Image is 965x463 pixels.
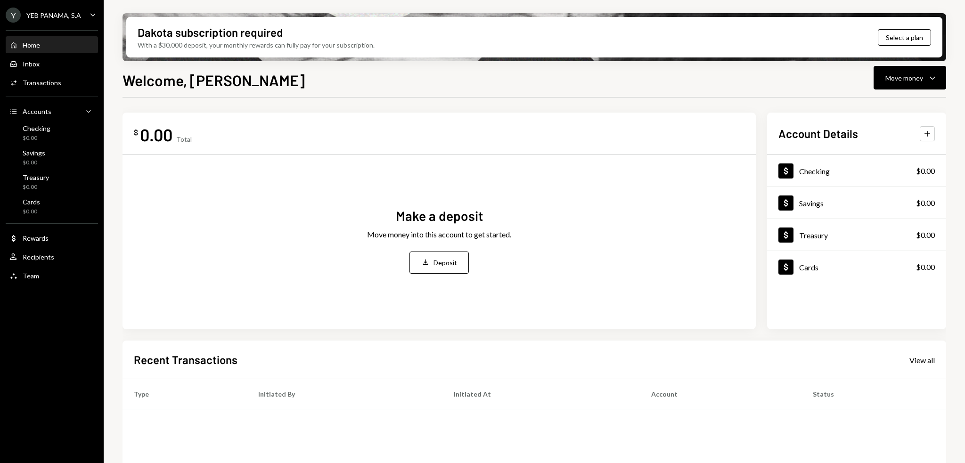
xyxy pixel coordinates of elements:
[247,379,443,409] th: Initiated By
[23,159,45,167] div: $0.00
[138,40,375,50] div: With a $30,000 deposit, your monthly rewards can fully pay for your subscription.
[367,229,511,240] div: Move money into this account to get started.
[23,41,40,49] div: Home
[23,60,40,68] div: Inbox
[799,167,830,176] div: Checking
[23,208,40,216] div: $0.00
[767,251,946,283] a: Cards$0.00
[6,229,98,246] a: Rewards
[767,219,946,251] a: Treasury$0.00
[23,198,40,206] div: Cards
[442,379,640,409] th: Initiated At
[6,74,98,91] a: Transactions
[6,8,21,23] div: Y
[916,229,935,241] div: $0.00
[6,122,98,144] a: Checking$0.00
[123,71,305,89] h1: Welcome, [PERSON_NAME]
[916,261,935,273] div: $0.00
[6,146,98,169] a: Savings$0.00
[909,356,935,365] div: View all
[6,267,98,284] a: Team
[23,253,54,261] div: Recipients
[134,128,138,137] div: $
[778,126,858,141] h2: Account Details
[134,352,237,367] h2: Recent Transactions
[23,79,61,87] div: Transactions
[396,207,483,225] div: Make a deposit
[916,165,935,177] div: $0.00
[640,379,801,409] th: Account
[799,231,828,240] div: Treasury
[6,195,98,218] a: Cards$0.00
[909,355,935,365] a: View all
[767,155,946,187] a: Checking$0.00
[23,134,50,142] div: $0.00
[23,173,49,181] div: Treasury
[433,258,457,268] div: Deposit
[6,55,98,72] a: Inbox
[140,124,172,145] div: 0.00
[6,171,98,193] a: Treasury$0.00
[409,252,469,274] button: Deposit
[767,187,946,219] a: Savings$0.00
[23,183,49,191] div: $0.00
[885,73,923,83] div: Move money
[176,135,192,143] div: Total
[23,234,49,242] div: Rewards
[26,11,81,19] div: YEB PANAMA, S.A
[23,124,50,132] div: Checking
[123,379,247,409] th: Type
[23,272,39,280] div: Team
[6,103,98,120] a: Accounts
[23,107,51,115] div: Accounts
[878,29,931,46] button: Select a plan
[799,199,824,208] div: Savings
[138,24,283,40] div: Dakota subscription required
[6,36,98,53] a: Home
[916,197,935,209] div: $0.00
[23,149,45,157] div: Savings
[801,379,946,409] th: Status
[874,66,946,89] button: Move money
[799,263,818,272] div: Cards
[6,248,98,265] a: Recipients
